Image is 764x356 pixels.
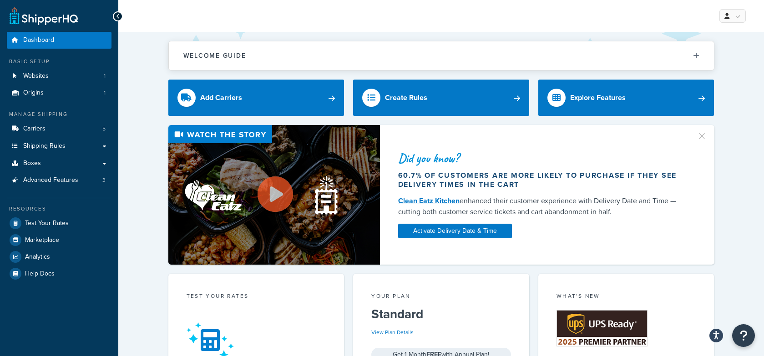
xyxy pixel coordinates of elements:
span: 5 [102,125,106,133]
a: Advanced Features3 [7,172,111,189]
span: Marketplace [25,236,59,244]
div: enhanced their customer experience with Delivery Date and Time — cutting both customer service ti... [398,196,686,217]
a: View Plan Details [371,328,414,336]
a: Explore Features [538,80,714,116]
button: Welcome Guide [169,41,714,70]
div: Did you know? [398,152,686,165]
li: Websites [7,68,111,85]
a: Activate Delivery Date & Time [398,224,512,238]
div: Test your rates [187,292,326,302]
div: Manage Shipping [7,110,111,118]
li: Advanced Features [7,172,111,189]
a: Shipping Rules [7,138,111,155]
span: Boxes [23,160,41,167]
span: Test Your Rates [25,220,69,227]
div: Create Rules [385,91,427,104]
div: Your Plan [371,292,511,302]
span: 1 [104,89,106,97]
span: 1 [104,72,106,80]
span: Analytics [25,253,50,261]
a: Boxes [7,155,111,172]
a: Carriers5 [7,120,111,137]
a: Add Carriers [168,80,344,116]
div: Basic Setup [7,58,111,65]
a: Analytics [7,249,111,265]
a: Marketplace [7,232,111,248]
h5: Standard [371,307,511,321]
span: Carriers [23,125,46,133]
button: Open Resource Center [732,324,755,347]
span: Advanced Features [23,176,78,184]
a: Clean Eatz Kitchen [398,196,460,206]
div: Explore Features [570,91,626,104]
img: Video thumbnail [168,125,380,265]
a: Origins1 [7,85,111,101]
a: Websites1 [7,68,111,85]
div: Resources [7,205,111,213]
li: Origins [7,85,111,101]
a: Test Your Rates [7,215,111,231]
span: Dashboard [23,36,54,44]
a: Create Rules [353,80,529,116]
a: Help Docs [7,266,111,282]
div: Add Carriers [200,91,242,104]
span: Shipping Rules [23,142,66,150]
span: Origins [23,89,44,97]
span: 3 [102,176,106,184]
span: Help Docs [25,270,55,278]
li: Carriers [7,120,111,137]
a: Dashboard [7,32,111,49]
div: What's New [557,292,696,302]
h2: Welcome Guide [183,52,246,59]
div: 60.7% of customers are more likely to purchase if they see delivery times in the cart [398,171,686,189]
span: Websites [23,72,49,80]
